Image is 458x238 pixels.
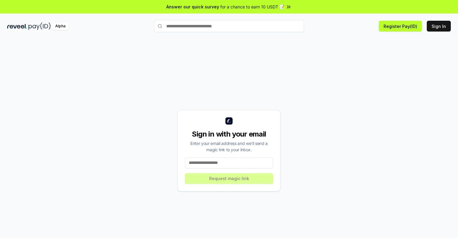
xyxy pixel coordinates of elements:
img: pay_id [29,23,51,30]
div: Alpha [52,23,69,30]
div: Sign in with your email [185,129,273,139]
span: Answer our quick survey [166,4,219,10]
img: logo_small [225,117,233,125]
span: for a chance to earn 10 USDT 📝 [220,4,285,10]
button: Register Pay(ID) [379,21,422,32]
div: Enter your email address and we’ll send a magic link to your inbox. [185,140,273,153]
button: Sign In [427,21,451,32]
img: reveel_dark [7,23,27,30]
